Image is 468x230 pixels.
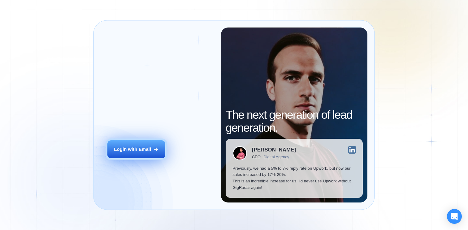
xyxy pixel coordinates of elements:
[263,155,289,159] div: Digital Agency
[252,147,296,152] div: [PERSON_NAME]
[226,109,363,134] h2: The next generation of lead generation.
[252,155,261,159] div: CEO
[114,146,151,153] div: Login with Email
[107,140,165,159] button: Login with Email
[232,165,356,191] p: Previously, we had a 5% to 7% reply rate on Upwork, but now our sales increased by 17%-20%. This ...
[447,209,462,224] div: Open Intercom Messenger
